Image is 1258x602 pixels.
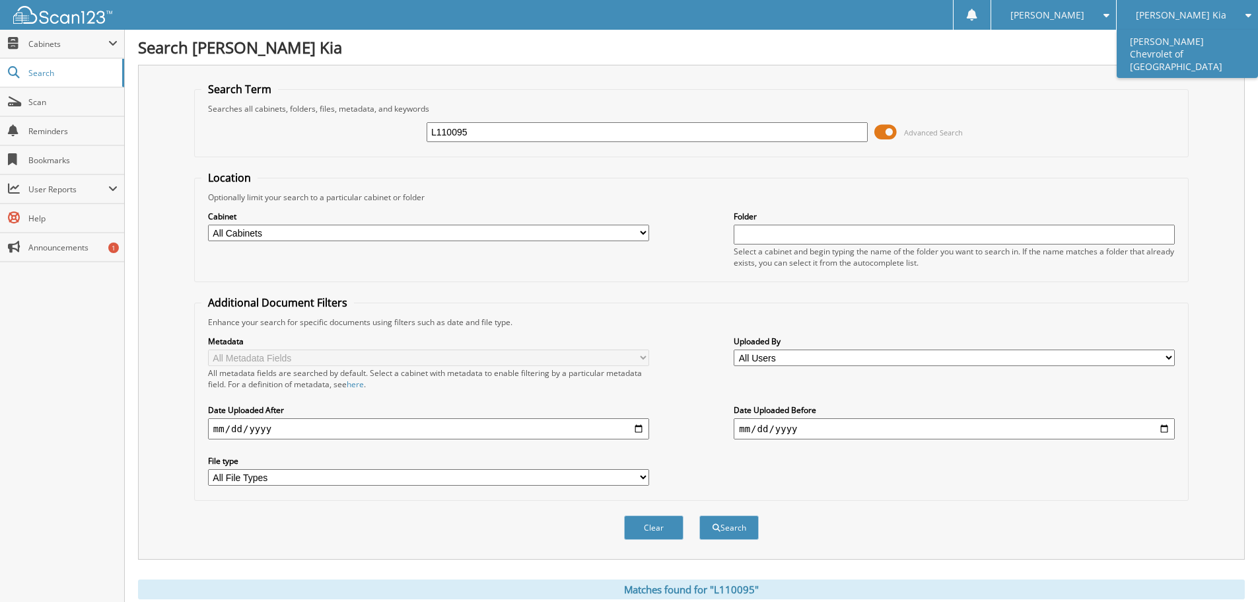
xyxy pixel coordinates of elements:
span: Bookmarks [28,155,118,166]
legend: Search Term [201,82,278,96]
label: Date Uploaded Before [734,404,1175,416]
span: User Reports [28,184,108,195]
a: here [347,379,364,390]
legend: Location [201,170,258,185]
span: Announcements [28,242,118,253]
h1: Search [PERSON_NAME] Kia [138,36,1245,58]
a: [PERSON_NAME] Chevrolet of [GEOGRAPHIC_DATA] [1117,30,1258,78]
span: Search [28,67,116,79]
legend: Additional Document Filters [201,295,354,310]
span: [PERSON_NAME] [1010,11,1084,19]
span: Cabinets [28,38,108,50]
input: end [734,418,1175,439]
span: [PERSON_NAME] Kia [1136,11,1226,19]
span: Help [28,213,118,224]
span: Scan [28,96,118,108]
span: Advanced Search [904,128,963,137]
div: All metadata fields are searched by default. Select a cabinet with metadata to enable filtering b... [208,367,649,390]
label: Folder [734,211,1175,222]
img: scan123-logo-white.svg [13,6,112,24]
label: Metadata [208,336,649,347]
span: Reminders [28,126,118,137]
label: Uploaded By [734,336,1175,347]
label: Cabinet [208,211,649,222]
label: File type [208,455,649,467]
div: 1 [108,243,119,253]
button: Clear [624,515,683,540]
button: Search [699,515,759,540]
label: Date Uploaded After [208,404,649,416]
div: Select a cabinet and begin typing the name of the folder you want to search in. If the name match... [734,246,1175,268]
div: Searches all cabinets, folders, files, metadata, and keywords [201,103,1181,114]
div: Enhance your search for specific documents using filters such as date and file type. [201,317,1181,328]
input: start [208,418,649,439]
div: Optionally limit your search to a particular cabinet or folder [201,192,1181,203]
iframe: Chat Widget [1192,539,1258,602]
div: Matches found for "L110095" [138,580,1245,599]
